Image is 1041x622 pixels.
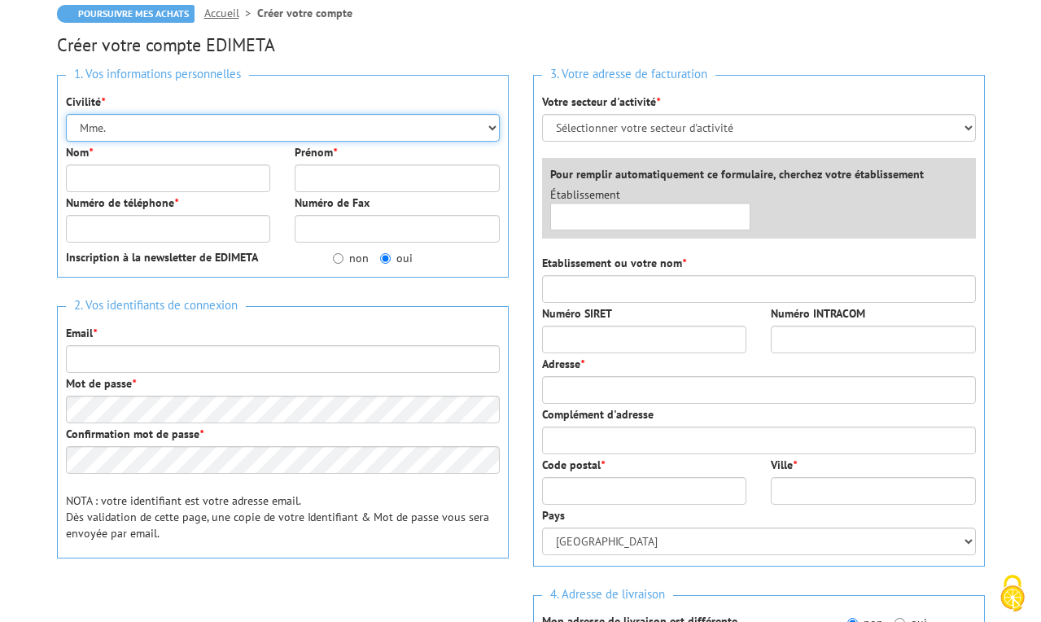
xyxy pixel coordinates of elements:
label: Numéro SIRET [542,305,612,322]
label: Code postal [542,457,605,473]
strong: Inscription à la newsletter de EDIMETA [66,250,258,265]
h2: Créer votre compte EDIMETA [57,35,985,55]
label: Pays [542,507,565,523]
a: Accueil [204,6,257,20]
label: Mot de passe [66,375,136,392]
label: Complément d'adresse [542,406,654,423]
label: Etablissement ou votre nom [542,255,686,271]
label: non [333,250,369,266]
label: Numéro INTRACOM [771,305,865,322]
li: Créer votre compte [257,5,352,21]
span: 4. Adresse de livraison [542,584,673,606]
div: Établissement [538,186,763,230]
button: Cookies (fenêtre modale) [984,567,1041,622]
label: Ville [771,457,797,473]
img: Cookies (fenêtre modale) [992,573,1033,614]
label: Adresse [542,356,584,372]
span: 1. Vos informations personnelles [66,64,249,85]
label: Numéro de téléphone [66,195,178,211]
p: NOTA : votre identifiant est votre adresse email. Dès validation de cette page, une copie de votr... [66,493,500,541]
a: Poursuivre mes achats [57,5,195,23]
label: oui [380,250,413,266]
label: Email [66,325,97,341]
input: oui [380,253,391,264]
label: Civilité [66,94,105,110]
label: Pour remplir automatiquement ce formulaire, cherchez votre établissement [550,166,924,182]
label: Numéro de Fax [295,195,370,211]
span: 2. Vos identifiants de connexion [66,295,246,317]
span: 3. Votre adresse de facturation [542,64,715,85]
label: Nom [66,144,93,160]
label: Confirmation mot de passe [66,426,203,442]
label: Votre secteur d'activité [542,94,660,110]
label: Prénom [295,144,337,160]
input: non [333,253,343,264]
